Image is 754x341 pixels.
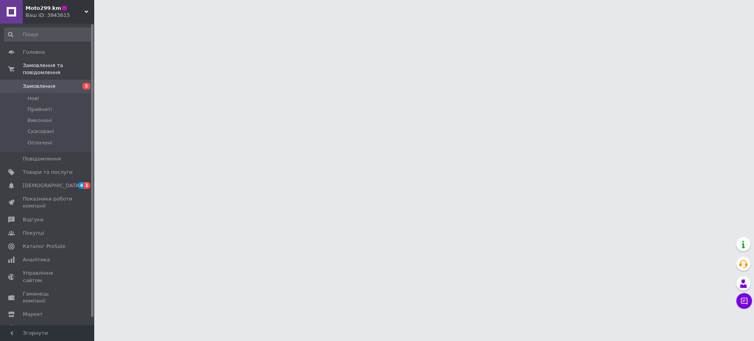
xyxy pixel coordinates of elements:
span: Повідомлення [23,155,61,162]
span: 𝗠𝗼𝘁𝗼𝟮𝟵𝟵.𝗸𝗺👿 [26,5,84,12]
span: Маркет [23,311,43,318]
button: Чат з покупцем [736,293,752,309]
span: Каталог ProSale [23,243,65,250]
span: Налаштування [23,324,63,331]
span: Аналітика [23,256,50,263]
span: Прийняті [27,106,52,113]
span: Показники роботи компанії [23,195,73,210]
span: Оплачені [27,139,52,146]
span: 1 [84,182,90,189]
span: Замовлення [23,83,55,90]
span: 4 [78,182,84,189]
span: 5 [82,83,90,89]
span: Замовлення та повідомлення [23,62,94,76]
span: Нові [27,95,39,102]
span: Головна [23,49,45,56]
span: Гаманець компанії [23,290,73,305]
span: Виконані [27,117,52,124]
span: Управління сайтом [23,270,73,284]
span: Скасовані [27,128,54,135]
span: Покупці [23,230,44,237]
span: Товари та послуги [23,169,73,176]
span: Відгуки [23,216,43,223]
input: Пошук [4,27,93,42]
span: [DEMOGRAPHIC_DATA] [23,182,81,189]
div: Ваш ID: 3943615 [26,12,94,19]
